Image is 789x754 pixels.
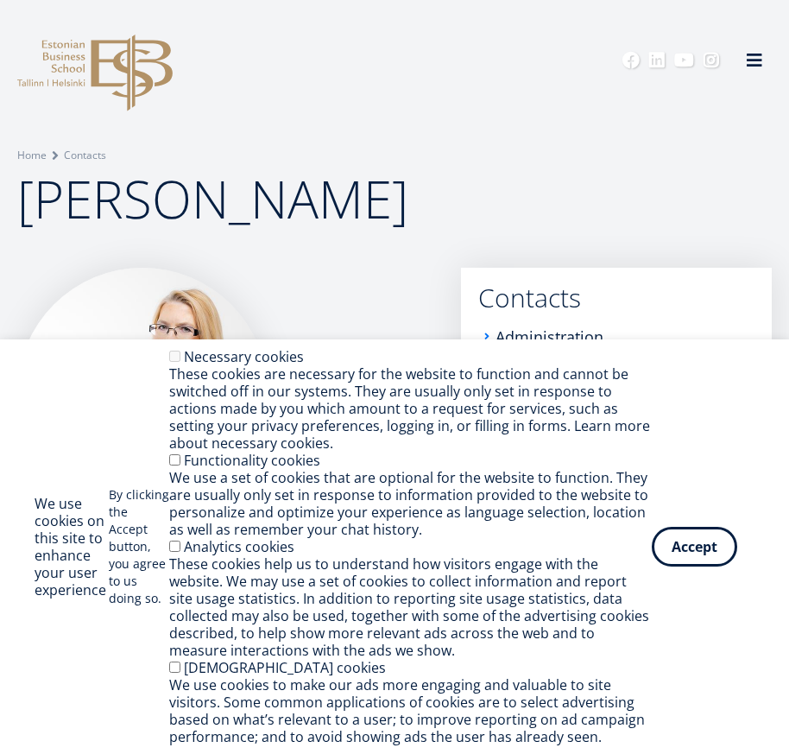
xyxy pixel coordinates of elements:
[169,555,652,659] div: These cookies help us to understand how visitors engage with the website. We may use a set of coo...
[184,347,304,366] label: Necessary cookies
[184,658,386,677] label: [DEMOGRAPHIC_DATA] cookies
[17,163,408,234] span: [PERSON_NAME]
[17,147,47,164] a: Home
[169,676,652,745] div: We use cookies to make our ads more engaging and valuable to site visitors. Some common applicati...
[648,52,666,69] a: Linkedin
[169,365,652,452] div: These cookies are necessary for the website to function and cannot be switched off in our systems...
[184,537,294,556] label: Analytics cookies
[184,451,320,470] label: Functionality cookies
[652,527,737,567] button: Accept
[622,52,640,69] a: Facebook
[703,52,720,69] a: Instagram
[674,52,694,69] a: Youtube
[35,495,109,599] h2: We use cookies on this site to enhance your user experience
[495,328,603,345] a: Administration
[17,268,268,518] img: Mari Kooskora
[478,285,754,311] a: Contacts
[64,147,106,164] a: Contacts
[109,486,169,607] p: By clicking the Accept button, you agree to us doing so.
[169,469,652,538] div: We use a set of cookies that are optional for the website to function. They are usually only set ...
